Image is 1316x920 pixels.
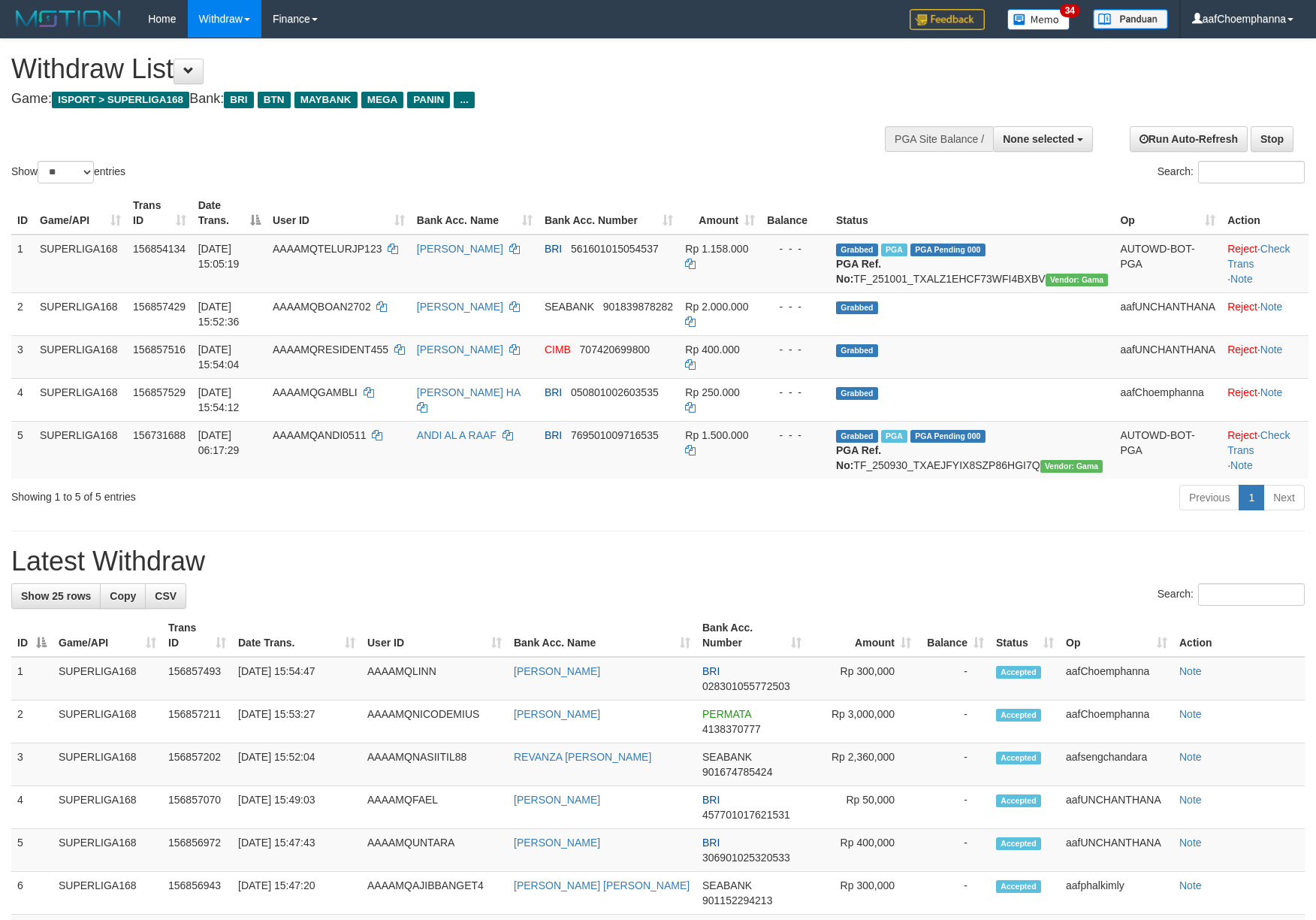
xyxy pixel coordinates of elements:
[11,743,53,786] td: 3
[1179,751,1202,763] a: Note
[996,709,1041,722] span: Accepted
[996,752,1041,764] span: Accepted
[1198,161,1305,183] input: Search:
[361,614,508,657] th: User ID: activate to sort column ascending
[917,872,990,915] td: -
[767,342,824,357] div: - - -
[917,657,990,701] td: -
[993,126,1093,152] button: None selected
[162,743,232,786] td: 156857202
[1060,701,1173,743] td: aafChoemphanna
[361,743,508,786] td: AAAAMQNASIITIL88
[1230,273,1253,285] a: Note
[11,614,53,657] th: ID: activate to sort column descending
[917,614,990,657] th: Balance: activate to sort column ascending
[685,386,739,398] span: Rp 250.000
[767,241,824,256] div: - - -
[417,343,503,356] a: [PERSON_NAME]
[514,794,600,806] a: [PERSON_NAME]
[53,872,162,915] td: SUPERLIGA168
[571,386,659,398] span: Copy 050801002603535 to clipboard
[836,430,878,443] span: Grabbed
[1260,301,1283,313] a: Note
[34,335,127,378] td: SUPERLIGA168
[38,161,94,183] select: Showentries
[1060,657,1173,701] td: aafChoemphanna
[696,614,807,657] th: Bank Acc. Number: activate to sort column ascending
[198,301,240,328] span: [DATE] 15:52:36
[990,614,1060,657] th: Status: activate to sort column ascending
[267,192,411,235] th: User ID: activate to sort column ascending
[1114,235,1221,293] td: AUTOWD-BOT-PGA
[545,386,562,398] span: BRI
[133,429,186,441] span: 156731688
[917,786,990,829] td: -
[1114,292,1221,335] td: aafUNCHANTHANA
[767,299,824,314] div: - - -
[830,235,1114,293] td: TF_251001_TXALZ1EHCF73WFI4BXBV
[361,92,404,108] span: MEGA
[100,583,146,609] a: Copy
[1221,292,1308,335] td: ·
[417,301,503,313] a: [PERSON_NAME]
[11,657,53,701] td: 1
[1158,161,1305,183] label: Search:
[885,126,993,152] div: PGA Site Balance /
[807,743,917,786] td: Rp 2,360,000
[1179,708,1202,720] a: Note
[1179,837,1202,849] a: Note
[1173,614,1305,657] th: Action
[514,708,600,720] a: [PERSON_NAME]
[127,192,192,235] th: Trans ID: activate to sort column ascending
[198,343,240,371] span: [DATE] 15:54:04
[702,665,720,677] span: BRI
[702,766,772,778] span: Copy 901674785424 to clipboard
[603,301,673,313] span: Copy 901839878282 to clipboard
[11,192,34,235] th: ID
[545,243,562,255] span: BRI
[232,829,361,872] td: [DATE] 15:47:43
[685,343,739,356] span: Rp 400.000
[836,444,881,471] b: PGA Ref. No:
[232,743,361,786] td: [DATE] 15:52:04
[996,794,1041,807] span: Accepted
[836,344,878,357] span: Grabbed
[996,880,1041,893] span: Accepted
[807,614,917,657] th: Amount: activate to sort column ascending
[1198,583,1305,606] input: Search:
[1179,485,1239,510] a: Previous
[1114,421,1221,479] td: AUTOWD-BOT-PGA
[1227,301,1257,313] a: Reject
[685,301,748,313] span: Rp 2.000.000
[273,301,371,313] span: AAAAMQBOAN2702
[702,852,790,864] span: Copy 306901025320533 to clipboard
[454,92,474,108] span: ...
[110,590,136,602] span: Copy
[155,590,177,602] span: CSV
[145,583,186,609] a: CSV
[1260,343,1283,356] a: Note
[11,378,34,421] td: 4
[830,421,1114,479] td: TF_250930_TXAEJFYIX8SZP86HGI7Q
[1114,192,1221,235] th: Op: activate to sort column ascending
[702,751,752,763] span: SEABANK
[417,386,521,398] a: [PERSON_NAME] HA
[1221,235,1308,293] td: · ·
[514,751,651,763] a: REVANZA [PERSON_NAME]
[273,343,388,356] span: AAAAMQRESIDENT455
[258,92,291,108] span: BTN
[11,8,125,30] img: MOTION_logo.png
[133,343,186,356] span: 156857516
[580,343,650,356] span: Copy 707420699800 to clipboard
[133,243,186,255] span: 156854134
[702,708,751,720] span: PERMATA
[1227,243,1257,255] a: Reject
[917,701,990,743] td: -
[1060,829,1173,872] td: aafUNCHANTHANA
[1060,786,1173,829] td: aafUNCHANTHANA
[162,614,232,657] th: Trans ID: activate to sort column ascending
[1114,335,1221,378] td: aafUNCHANTHANA
[53,614,162,657] th: Game/API: activate to sort column ascending
[232,701,361,743] td: [DATE] 15:53:27
[11,421,34,479] td: 5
